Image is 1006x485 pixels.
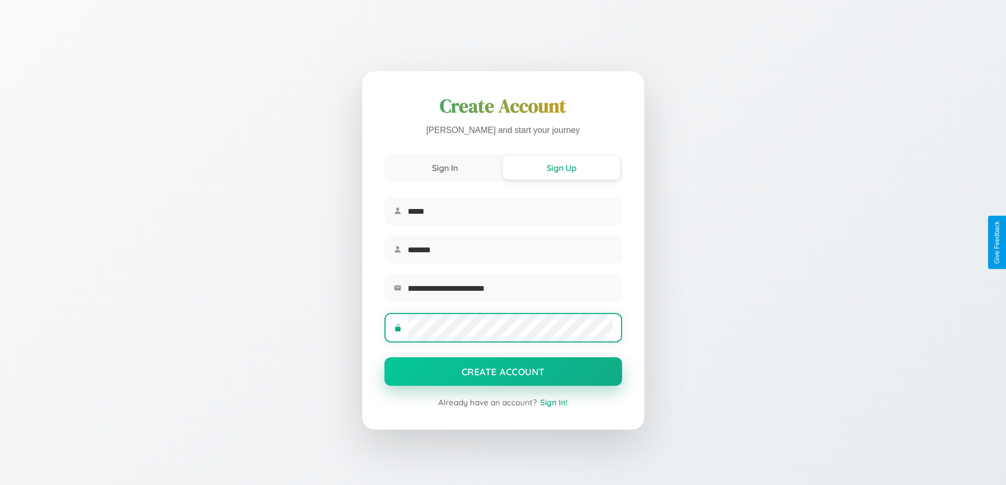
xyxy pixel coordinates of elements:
[387,156,503,179] button: Sign In
[384,93,622,119] h1: Create Account
[503,156,620,179] button: Sign Up
[384,397,622,407] div: Already have an account?
[384,357,622,386] button: Create Account
[384,123,622,138] p: [PERSON_NAME] and start your journey
[540,397,568,407] span: Sign In!
[993,221,1001,264] div: Give Feedback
